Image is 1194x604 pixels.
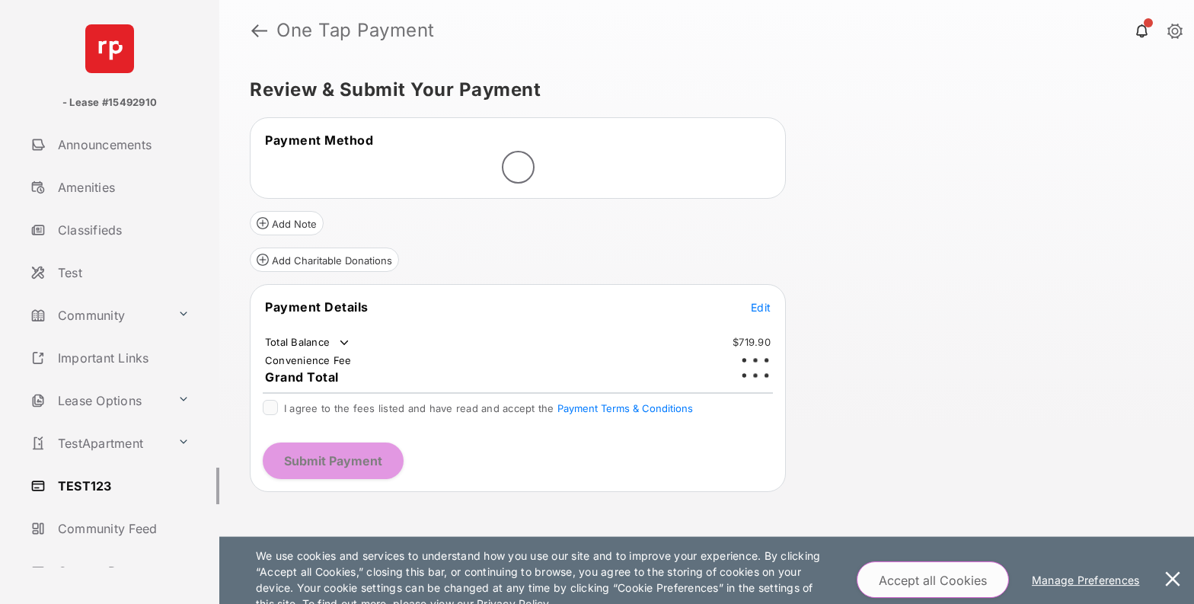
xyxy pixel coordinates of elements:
a: Classifieds [24,212,219,248]
a: Contact Property [24,553,219,590]
a: Community [24,297,171,334]
strong: One Tap Payment [276,21,435,40]
a: Community Feed [24,510,219,547]
a: TestApartment [24,425,171,462]
span: I agree to the fees listed and have read and accept the [284,402,693,414]
td: Total Balance [264,335,352,350]
a: Lease Options [24,382,171,419]
span: Grand Total [265,369,339,385]
p: - Lease #15492910 [62,95,157,110]
button: Edit [751,299,771,315]
u: Manage Preferences [1032,574,1146,586]
a: Important Links [24,340,196,376]
span: Payment Method [265,133,373,148]
td: Convenience Fee [264,353,353,367]
span: Payment Details [265,299,369,315]
img: svg+xml;base64,PHN2ZyB4bWxucz0iaHR0cDovL3d3dy53My5vcmcvMjAwMC9zdmciIHdpZHRoPSI2NCIgaGVpZ2h0PSI2NC... [85,24,134,73]
td: $719.90 [732,335,771,349]
button: Submit Payment [263,443,404,479]
span: Edit [751,301,771,314]
a: Test [24,254,219,291]
button: Accept all Cookies [857,561,1009,598]
button: Add Note [250,211,324,235]
a: Announcements [24,126,219,163]
a: Amenities [24,169,219,206]
h5: Review & Submit Your Payment [250,81,1151,99]
a: TEST123 [24,468,219,504]
button: Add Charitable Donations [250,248,399,272]
button: I agree to the fees listed and have read and accept the [557,402,693,414]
